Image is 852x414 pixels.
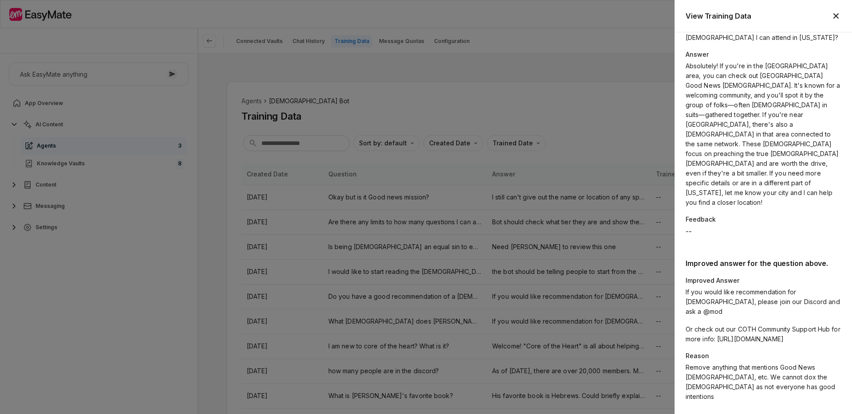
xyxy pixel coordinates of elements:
[686,11,751,21] h2: View Training Data
[686,276,841,285] p: Improved Answer
[686,258,841,269] h2: Improved answer for the question above.
[686,50,841,59] p: Answer
[686,324,841,344] p: Or check out our COTH Community Support Hub for more info: [URL][DOMAIN_NAME]
[686,23,841,43] p: Do you have a good recommendation of a [DEMOGRAPHIC_DATA] I can attend in [US_STATE]?
[686,363,841,402] p: Remove anything that mentions Good News [DEMOGRAPHIC_DATA], etc. We cannot dox the [DEMOGRAPHIC_D...
[686,215,841,224] p: Feedback
[686,61,841,207] p: Absolutely! If you're in the [GEOGRAPHIC_DATA] area, you can check out [GEOGRAPHIC_DATA] Good New...
[686,351,841,361] p: Reason
[686,287,841,316] p: If you would like recommendation for [DEMOGRAPHIC_DATA], please join our Discord and ask a @mod
[686,226,841,237] div: --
